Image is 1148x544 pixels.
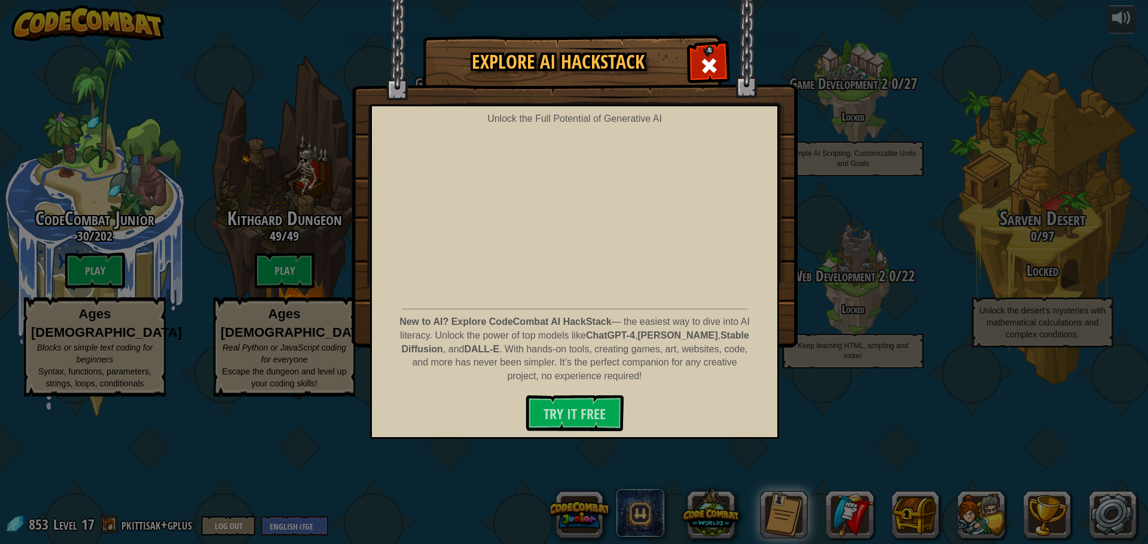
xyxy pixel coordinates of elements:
strong: ChatGPT-4 [586,330,635,340]
button: Try It Free [526,395,624,431]
strong: DALL-E [464,344,499,354]
span: Try It Free [544,404,606,423]
p: — the easiest way to dive into AI literacy. Unlock the power of top models like , , , and . With ... [398,315,752,383]
strong: Stable Diffusion [402,330,749,354]
strong: [PERSON_NAME] [637,330,717,340]
div: Unlock the Full Potential of Generative AI [378,112,771,126]
h1: Explore AI HackStack [435,51,680,72]
span: Hi. Need any help? [7,8,86,18]
strong: New to AI? Explore CodeCombat AI HackStack [399,316,611,327]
